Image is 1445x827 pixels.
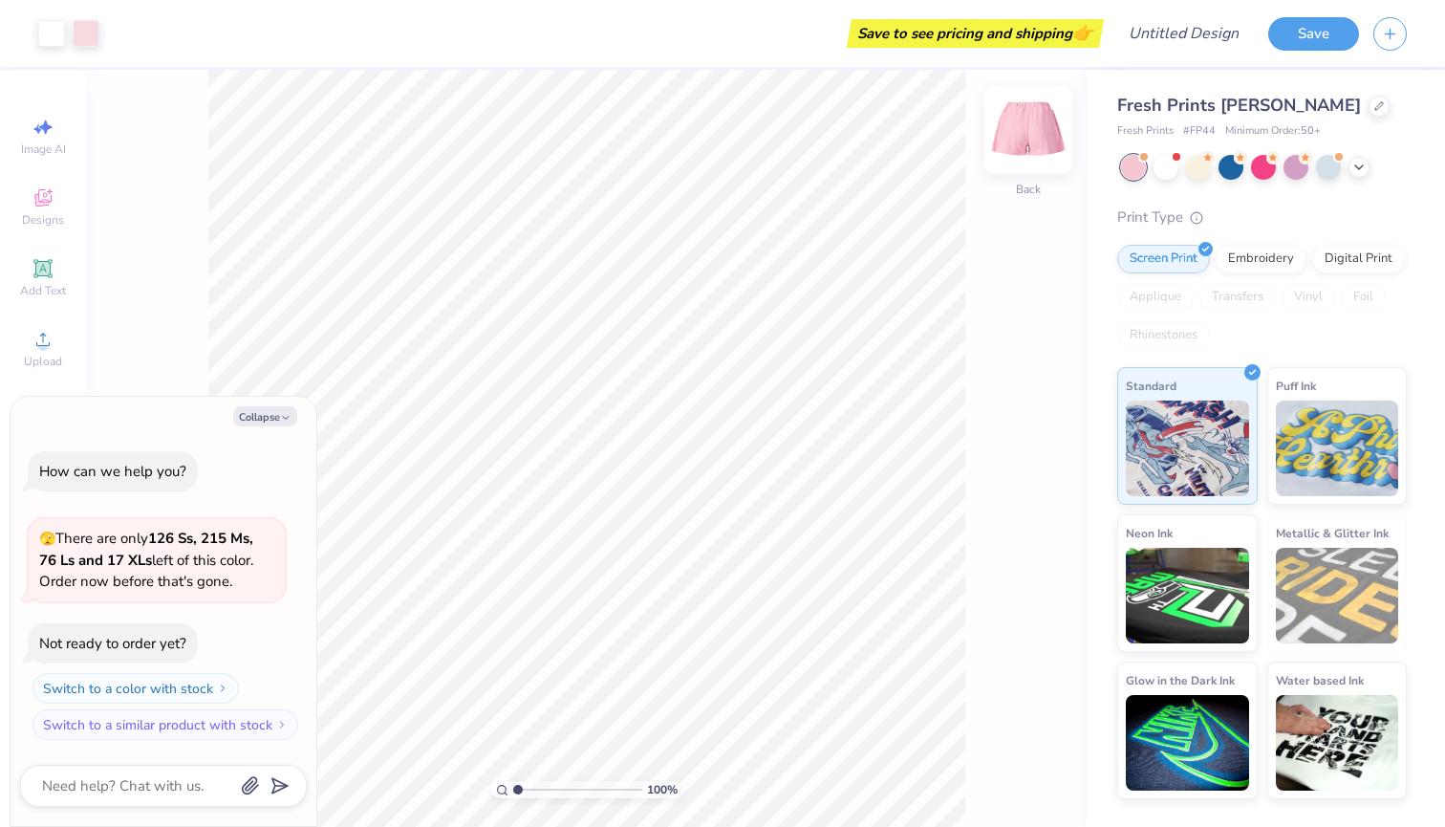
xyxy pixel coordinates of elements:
[1276,401,1399,496] img: Puff Ink
[1282,283,1335,312] div: Vinyl
[21,141,66,157] span: Image AI
[1117,245,1210,273] div: Screen Print
[1225,123,1321,140] span: Minimum Order: 50 +
[20,283,66,298] span: Add Text
[1117,207,1407,229] div: Print Type
[32,673,239,704] button: Switch to a color with stock
[1126,401,1249,496] img: Standard
[39,634,186,653] div: Not ready to order yet?
[1117,321,1210,350] div: Rhinestones
[22,212,64,228] span: Designs
[217,683,228,694] img: Switch to a color with stock
[1117,94,1361,117] span: Fresh Prints [PERSON_NAME]
[1276,376,1316,396] span: Puff Ink
[1113,14,1254,53] input: Untitled Design
[39,529,253,570] strong: 126 Ss, 215 Ms, 76 Ls and 17 XLs
[1341,283,1386,312] div: Foil
[990,92,1067,168] img: Back
[1072,21,1093,44] span: 👉
[39,529,253,591] span: There are only left of this color. Order now before that's gone.
[1016,181,1041,198] div: Back
[233,406,297,426] button: Collapse
[1276,523,1389,543] span: Metallic & Glitter Ink
[32,709,298,740] button: Switch to a similar product with stock
[39,462,186,481] div: How can we help you?
[276,719,288,730] img: Switch to a similar product with stock
[1268,17,1359,51] button: Save
[647,781,678,798] span: 100 %
[1126,695,1249,791] img: Glow in the Dark Ink
[1276,670,1364,690] span: Water based Ink
[1117,283,1194,312] div: Applique
[1199,283,1276,312] div: Transfers
[1276,695,1399,791] img: Water based Ink
[24,354,62,369] span: Upload
[1312,245,1405,273] div: Digital Print
[1117,123,1174,140] span: Fresh Prints
[1126,670,1235,690] span: Glow in the Dark Ink
[1126,376,1176,396] span: Standard
[1126,548,1249,643] img: Neon Ink
[1183,123,1216,140] span: # FP44
[852,19,1099,48] div: Save to see pricing and shipping
[39,530,55,548] span: 🫣
[1216,245,1306,273] div: Embroidery
[1276,548,1399,643] img: Metallic & Glitter Ink
[1126,523,1173,543] span: Neon Ink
